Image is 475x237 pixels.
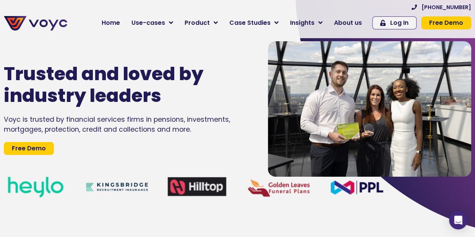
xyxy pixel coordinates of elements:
span: Free Demo [429,20,463,26]
a: Free Demo [4,142,54,155]
div: Voyc is trusted by financial services firms in pensions, investments, mortgages, protection, cred... [4,114,245,135]
span: Home [102,18,120,27]
a: [PHONE_NUMBER] [412,5,471,10]
span: Case Studies [229,18,271,27]
h1: Trusted and loved by industry leaders [4,63,222,107]
a: Free Demo [421,16,471,29]
span: Insights [290,18,315,27]
a: Product [179,15,224,31]
div: Open Intercom Messenger [449,211,467,229]
span: About us [334,18,362,27]
a: Case Studies [224,15,284,31]
span: Log In [390,20,409,26]
img: voyc-full-logo [4,16,67,31]
span: [PHONE_NUMBER] [422,5,471,10]
a: Log In [372,16,417,29]
span: Product [185,18,210,27]
span: Free Demo [12,145,46,152]
a: Home [96,15,126,31]
a: About us [328,15,368,31]
a: Use-cases [126,15,179,31]
a: Insights [284,15,328,31]
span: Use-cases [131,18,165,27]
